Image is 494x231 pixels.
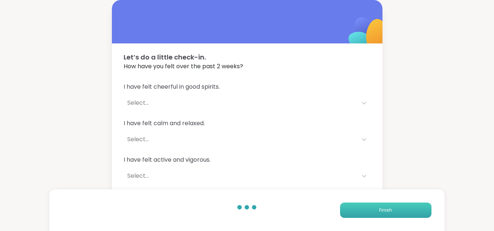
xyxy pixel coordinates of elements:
span: Let’s do a little check-in. [124,52,371,62]
span: How have you felt over the past 2 weeks? [124,62,371,71]
span: I have felt active and vigorous. [124,155,371,164]
button: Finish [340,203,431,218]
span: Finish [379,207,392,213]
div: Select... [127,135,354,144]
span: I have felt cheerful in good spirits. [124,82,371,91]
span: I have felt calm and relaxed. [124,119,371,128]
div: Select... [127,99,354,107]
div: Select... [127,172,354,180]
